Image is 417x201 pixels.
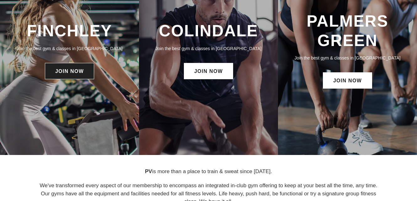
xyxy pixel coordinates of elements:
a: JOIN NOW: Palmers Green Membership [323,72,372,89]
a: JOIN NOW: Colindale Membership [184,63,233,79]
a: JOIN NOW: Finchley Membership [45,63,94,79]
h3: PALMERS GREEN [284,12,411,50]
p: Join the best gym & classes in [GEOGRAPHIC_DATA] [145,45,272,52]
strong: PV [145,168,152,174]
h3: FINCHLEY [6,21,133,40]
h3: COLINDALE [145,21,272,40]
p: is more than a place to train & sweat since [DATE]. [38,167,380,176]
p: Join the best gym & classes in [GEOGRAPHIC_DATA] [6,45,133,52]
p: Join the best gym & classes in [GEOGRAPHIC_DATA] [284,54,411,61]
